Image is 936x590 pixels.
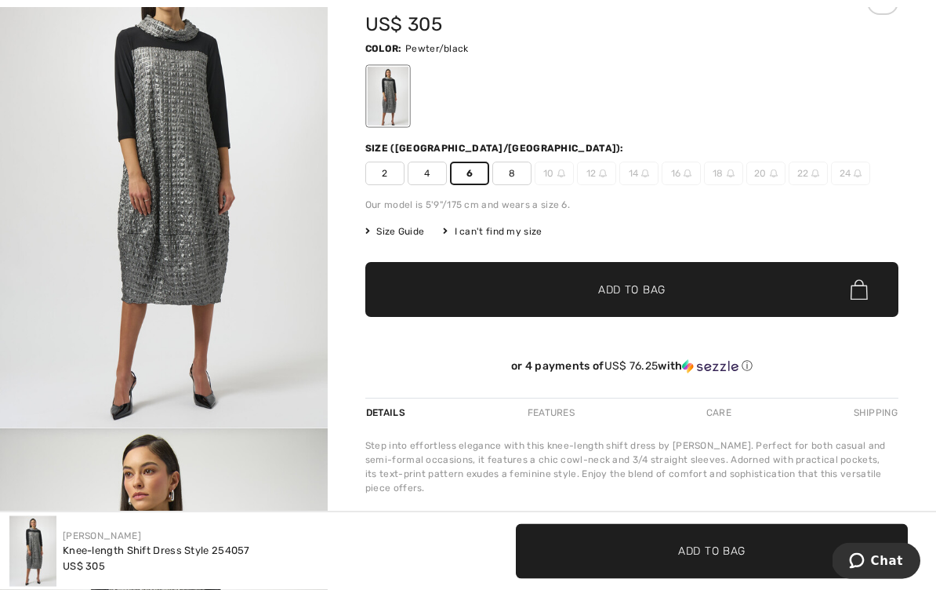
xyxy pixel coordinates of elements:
img: ring-m.svg [770,170,778,178]
span: 14 [619,162,658,186]
div: Step into effortless elegance with this knee-length shift dress by [PERSON_NAME]. Perfect for bot... [365,439,898,496]
span: 8 [492,162,531,186]
button: Add to Bag [365,263,898,318]
div: I can't find my size [443,225,542,239]
div: Care [693,399,745,428]
span: 24 [831,162,870,186]
span: US$ 305 [365,14,442,36]
img: ring-m.svg [557,170,565,178]
span: Size Guide [365,225,424,239]
img: ring-m.svg [811,170,819,178]
span: 2 [365,162,405,186]
div: Shipping [850,399,898,428]
span: 4 [408,162,447,186]
img: Knee-Length Shift Dress Style 254057 [9,516,56,587]
div: Pewter/black [368,67,408,126]
img: Bag.svg [851,280,868,300]
a: [PERSON_NAME] [63,530,141,541]
span: Color: [365,44,402,55]
img: ring-m.svg [684,170,691,178]
iframe: Opens a widget where you can chat to one of our agents [833,543,920,582]
span: 18 [704,162,743,186]
span: 12 [577,162,616,186]
div: or 4 payments of with [365,360,898,374]
span: Add to Bag [678,543,746,559]
div: Features [514,399,588,428]
img: ring-m.svg [641,170,649,178]
div: Knee-length Shift Dress Style 254057 [63,543,250,559]
span: 20 [746,162,785,186]
div: Size ([GEOGRAPHIC_DATA]/[GEOGRAPHIC_DATA]): [365,142,627,156]
span: US$ 305 [63,560,105,572]
button: Add to Bag [516,524,908,579]
img: ring-m.svg [854,170,862,178]
span: US$ 76.25 [604,360,658,373]
img: ring-m.svg [727,170,735,178]
div: Our model is 5'9"/175 cm and wears a size 6. [365,198,898,213]
span: 16 [662,162,701,186]
span: Pewter/black [405,44,469,55]
span: Add to Bag [598,282,666,299]
img: Sezzle [682,360,738,374]
div: or 4 payments ofUS$ 76.25withSezzle Click to learn more about Sezzle [365,360,898,380]
div: Details [365,399,409,428]
img: ring-m.svg [599,170,607,178]
span: 22 [789,162,828,186]
span: 6 [450,162,489,186]
span: 10 [535,162,574,186]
